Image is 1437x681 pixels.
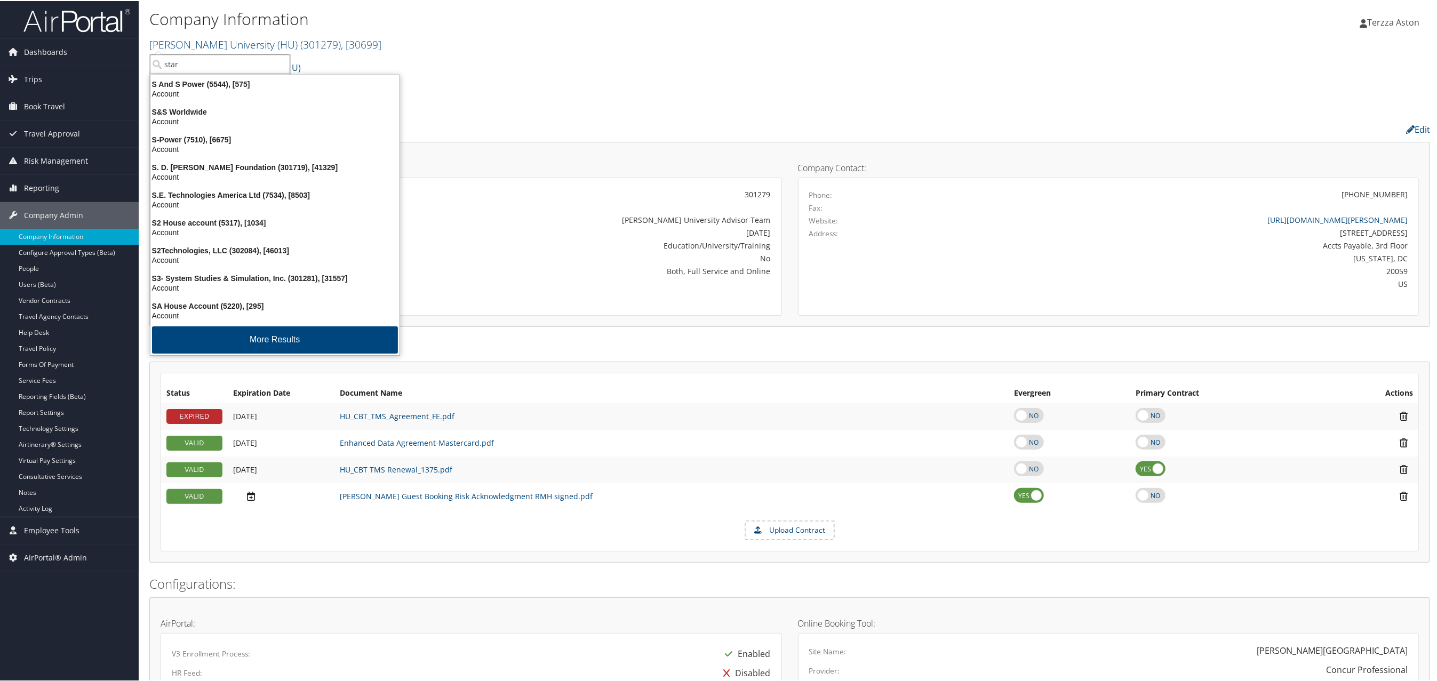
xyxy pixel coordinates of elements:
label: Upload Contract [746,520,834,539]
span: Trips [24,65,42,92]
label: Provider: [809,664,840,675]
div: Concur Professional [1326,662,1408,675]
span: [DATE] [233,463,257,474]
div: VALID [166,461,222,476]
div: S-Power (7510), [6675] [144,134,406,143]
span: Travel Approval [24,119,80,146]
span: Employee Tools [24,516,79,543]
div: Add/Edit Date [233,437,329,447]
span: Risk Management [24,147,88,173]
a: [URL][DOMAIN_NAME][PERSON_NAME] [1267,214,1408,224]
h2: Contracts: [149,338,1430,356]
div: [STREET_ADDRESS] [963,226,1408,237]
div: S And S Power (5544), [575] [144,78,406,88]
div: Account [144,254,406,264]
div: VALID [166,488,222,503]
a: Terzza Aston [1360,5,1430,37]
div: [PERSON_NAME] University Advisor Team [377,213,770,225]
a: HU_CBT_TMS_Agreement_FE.pdf [340,410,454,420]
label: Address: [809,227,839,238]
div: Enabled [720,643,771,662]
input: Search Accounts [150,53,290,73]
label: Phone: [809,189,833,199]
div: EXPIRED [166,408,222,423]
div: Both, Full Service and Online [377,265,770,276]
div: SA House Account (5220), [295] [144,300,406,310]
div: Account [144,88,406,98]
h2: Configurations: [149,574,1430,592]
i: Remove Contract [1394,463,1413,474]
div: Account [144,199,406,209]
span: Reporting [24,174,59,201]
span: , [ 30699 ] [341,36,381,51]
div: S&S Worldwide [144,106,406,116]
div: [PHONE_NUMBER] [1342,188,1408,199]
img: airportal-logo.png [23,7,130,32]
span: AirPortal® Admin [24,543,87,570]
div: Account [144,227,406,236]
label: Website: [809,214,839,225]
th: Primary Contract [1130,383,1320,402]
div: US [963,277,1408,289]
h4: Account Details: [161,163,782,171]
div: S.E. Technologies America Ltd (7534), [8503] [144,189,406,199]
div: S2Technologies, LLC (302084), [46013] [144,245,406,254]
div: No [377,252,770,263]
button: More Results [152,325,398,352]
div: S. D. [PERSON_NAME] Foundation (301719), [41329] [144,162,406,171]
span: [DATE] [233,437,257,447]
a: [PERSON_NAME] University (HU) [149,36,381,51]
div: Education/University/Training [377,239,770,250]
th: Evergreen [1009,383,1130,402]
label: Fax: [809,202,823,212]
i: Remove Contract [1394,410,1413,421]
th: Expiration Date [228,383,334,402]
a: [PERSON_NAME] Guest Booking Risk Acknowledgment RMH signed.pdf [340,490,593,500]
div: Add/Edit Date [233,411,329,420]
span: Dashboards [24,38,67,65]
i: Remove Contract [1394,436,1413,447]
div: Account [144,143,406,153]
h4: Online Booking Tool: [798,618,1419,627]
h4: Company Contact: [798,163,1419,171]
div: [DATE] [377,226,770,237]
div: 20059 [963,265,1408,276]
div: Account [144,116,406,125]
th: Document Name [334,383,1009,402]
label: HR Feed: [172,667,202,677]
div: Add/Edit Date [233,464,329,474]
label: V3 Enrollment Process: [172,647,250,658]
div: [US_STATE], DC [963,252,1408,263]
div: VALID [166,435,222,450]
span: Company Admin [24,201,83,228]
div: S3- System Studies & Simulation, Inc. (301281), [31557] [144,273,406,282]
a: Edit [1406,123,1430,134]
span: ( 301279 ) [300,36,341,51]
div: Accts Payable, 3rd Floor [963,239,1408,250]
a: Enhanced Data Agreement-Mastercard.pdf [340,437,494,447]
h2: Company Profile: [149,119,998,137]
div: 301279 [377,188,770,199]
div: Account [144,310,406,319]
div: S2 House account (5317), [1034] [144,217,406,227]
th: Status [161,383,228,402]
div: Add/Edit Date [233,490,329,501]
i: Remove Contract [1394,490,1413,501]
div: Account [144,171,406,181]
h1: Company Information [149,7,1003,29]
span: Book Travel [24,92,65,119]
span: Terzza Aston [1367,15,1419,27]
a: HU_CBT TMS Renewal_1375.pdf [340,463,452,474]
label: Site Name: [809,645,847,656]
div: [PERSON_NAME][GEOGRAPHIC_DATA] [1257,643,1408,656]
div: Account [144,282,406,292]
span: [DATE] [233,410,257,420]
th: Actions [1320,383,1418,402]
h4: AirPortal: [161,618,782,627]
